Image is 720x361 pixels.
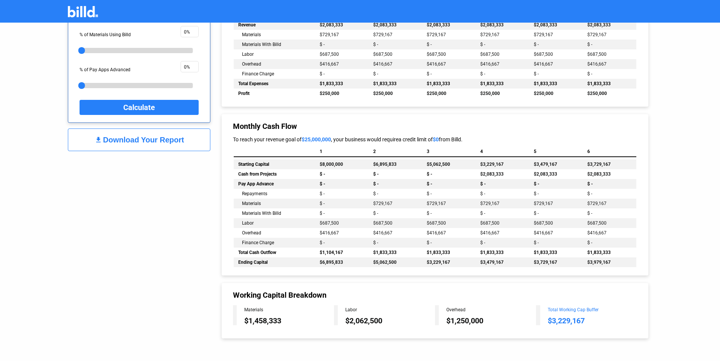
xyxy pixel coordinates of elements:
span: $729,167 [373,201,392,206]
span: $ - [534,211,539,216]
span: Calculate [123,101,155,114]
span: $ - [320,211,325,216]
td: Total Expenses [234,79,316,89]
span: $8,000,000 [320,162,343,167]
div: % of Materials Using Billd [80,29,139,40]
button: Download Your Report [68,128,210,151]
span: $ - [534,42,539,47]
td: Materials With Billd [234,40,316,49]
span: $687,500 [320,52,339,57]
div: Total Working Cap Buffer [548,307,637,312]
div: To reach your revenue goal of , your business would require a credit limit of from Billd. [233,136,637,142]
span: $ - [534,181,539,187]
span: $729,167 [427,32,446,37]
div: Labor [345,307,435,312]
span: $ - [373,181,379,187]
span: $0 [433,136,439,142]
span: $1,833,333 [480,81,504,86]
span: $1,104,167 [320,250,343,255]
span: $ - [373,240,378,245]
span: $729,167 [534,32,553,37]
span: $1,833,333 [534,81,557,86]
td: Total Cash Outflow [234,248,316,257]
td: Profit [234,89,316,98]
div: Download Your Report [103,136,184,144]
span: $25,000,000 [302,136,331,142]
span: $687,500 [587,220,607,226]
span: $687,500 [373,52,392,57]
td: Materials [234,30,316,40]
span: $2,083,333 [587,171,611,177]
td: Overhead [234,59,316,69]
span: $ - [587,71,592,76]
div: Materials [244,307,334,312]
span: $ - [320,240,325,245]
div: $1,250,000 [446,316,536,325]
span: $ - [373,211,378,216]
td: Finance Charge [234,238,316,248]
span: $3,229,167 [480,162,504,167]
span: $1,833,333 [373,81,397,86]
th: 1 [315,149,369,154]
span: $416,667 [587,230,607,236]
td: Labor [234,218,316,228]
td: Cash from Projects [234,169,316,179]
span: $ - [480,71,485,76]
span: $ - [427,42,432,47]
span: $687,500 [480,52,499,57]
span: $ - [427,181,432,187]
th: 2 [369,149,422,154]
span: $250,000 [427,91,446,96]
span: $687,500 [480,220,499,226]
span: $ - [320,181,325,187]
span: $250,000 [373,91,393,96]
td: Overhead [234,228,316,238]
td: Ending Capital [234,257,316,267]
div: % of Pay Apps Advanced [80,64,139,75]
div: $1,458,333 [244,316,334,325]
span: $729,167 [427,201,446,206]
span: $ - [480,181,486,187]
span: $687,500 [320,220,339,226]
span: $1,833,333 [587,81,611,86]
span: $3,729,167 [587,162,611,167]
td: Materials [234,199,316,208]
span: $6,895,833 [373,162,397,167]
span: $250,000 [480,91,500,96]
span: $729,167 [373,32,392,37]
span: $ - [373,71,378,76]
span: $687,500 [534,220,553,226]
span: $1,833,333 [373,250,397,255]
span: $5,062,500 [427,162,450,167]
span: $729,167 [480,32,499,37]
span: $ - [320,42,325,47]
span: $416,667 [427,61,446,67]
span: $ - [480,42,485,47]
span: $250,000 [587,91,607,96]
td: Repayments [234,189,316,199]
span: $416,667 [320,61,339,67]
span: $2,083,333 [480,171,504,177]
span: $1,833,333 [480,250,504,255]
span: $ - [480,191,485,196]
span: $687,500 [427,52,446,57]
span: $416,667 [480,61,499,67]
th: 5 [529,149,583,154]
span: $729,167 [587,201,607,206]
span: $3,479,167 [480,260,504,265]
span: $6,895,833 [320,260,343,265]
span: $250,000 [534,91,553,96]
span: $416,667 [373,61,392,67]
td: Materials With Billd [234,208,316,218]
span: $ - [320,71,325,76]
span: $ - [373,191,378,196]
span: $ - [320,171,325,177]
span: $ - [587,181,593,187]
span: $3,479,167 [534,162,557,167]
td: Pay App Advance [234,179,316,189]
div: Working Capital Breakdown [233,291,637,300]
span: $416,667 [534,230,553,236]
span: $ - [427,71,432,76]
td: Labor [234,49,316,59]
span: $ - [587,240,592,245]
